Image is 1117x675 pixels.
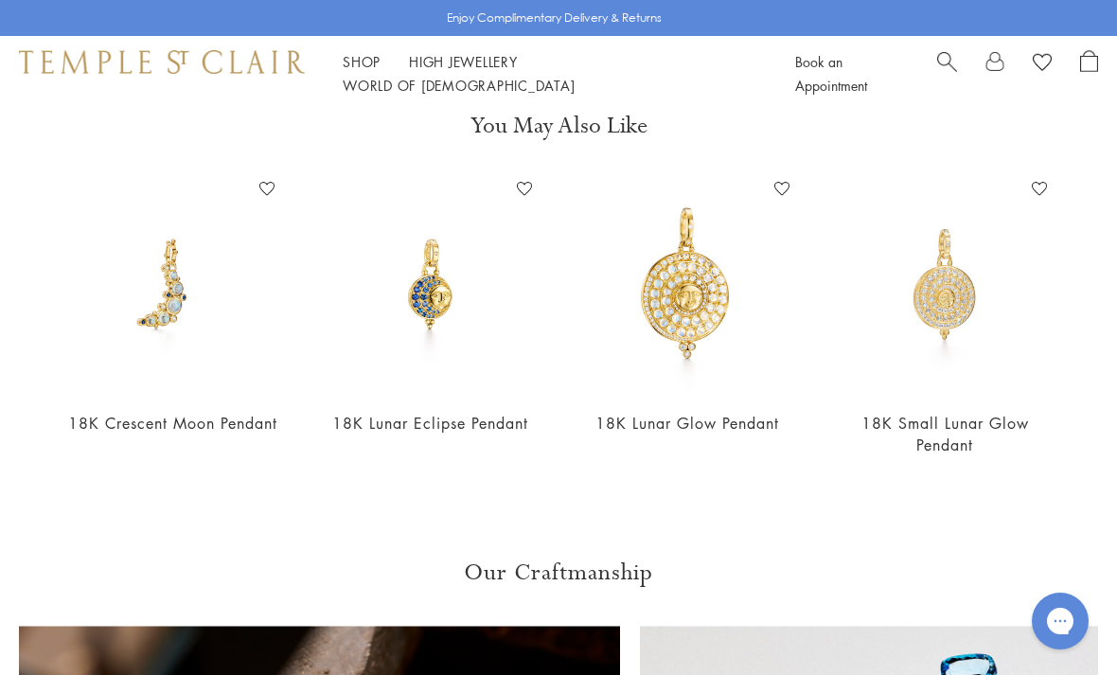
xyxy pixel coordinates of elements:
[795,52,867,95] a: Book an Appointment
[320,174,540,394] img: 18K Lunar Eclipse Pendant
[76,111,1041,141] h3: You May Also Like
[595,413,779,434] a: 18K Lunar Glow Pendant
[19,558,1098,588] h3: Our Craftmanship
[1022,586,1098,656] iframe: Gorgias live chat messenger
[447,9,662,27] p: Enjoy Complimentary Delivery & Returns
[343,50,753,98] nav: Main navigation
[835,174,1055,394] img: 18K Small Lunar Glow Pendant
[343,76,575,95] a: World of [DEMOGRAPHIC_DATA]World of [DEMOGRAPHIC_DATA]
[1033,50,1052,79] a: View Wishlist
[861,413,1029,455] a: 18K Small Lunar Glow Pendant
[332,413,528,434] a: 18K Lunar Eclipse Pendant
[68,413,277,434] a: 18K Crescent Moon Pendant
[1080,50,1098,98] a: Open Shopping Bag
[409,52,518,71] a: High JewelleryHigh Jewellery
[577,174,797,394] img: 18K Lunar Glow Pendant
[937,50,957,98] a: Search
[343,52,381,71] a: ShopShop
[19,50,305,73] img: Temple St. Clair
[62,174,282,394] img: P34840-BMSPDIS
